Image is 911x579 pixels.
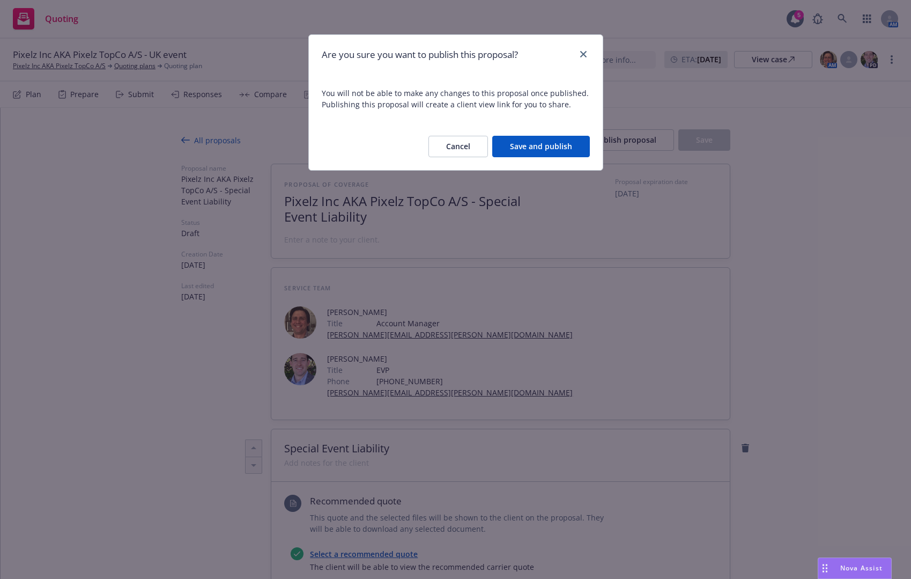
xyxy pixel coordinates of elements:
[577,48,590,61] a: close
[840,563,883,573] span: Nova Assist
[818,558,892,579] button: Nova Assist
[492,136,590,157] button: Save and publish
[428,136,488,157] button: Cancel
[322,48,518,62] h1: Are you sure you want to publish this proposal?
[322,87,590,110] span: You will not be able to make any changes to this proposal once published. Publishing this proposa...
[818,558,832,578] div: Drag to move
